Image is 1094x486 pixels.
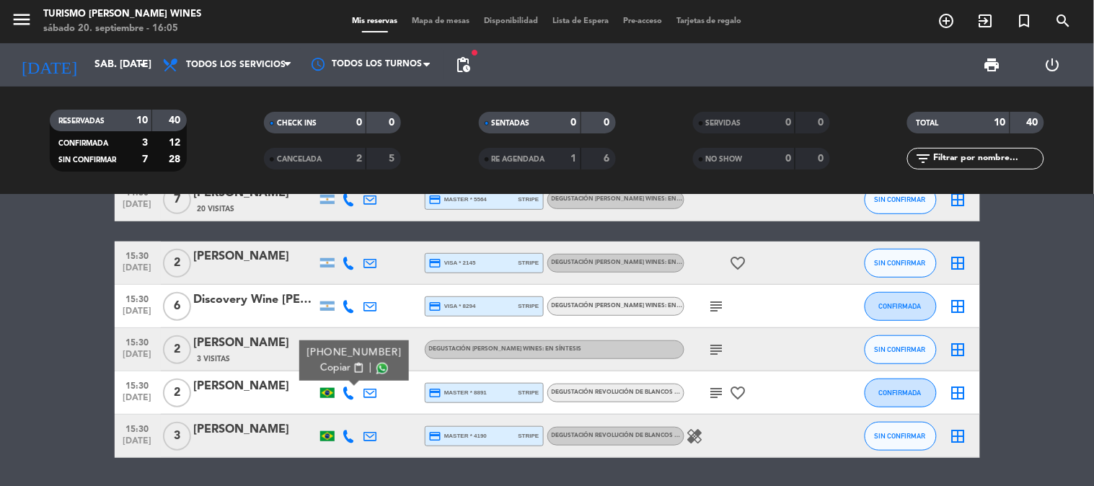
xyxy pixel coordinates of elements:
button: SIN CONFIRMAR [865,249,937,278]
strong: 28 [169,154,183,164]
div: LOG OUT [1023,43,1083,87]
i: healing [687,428,704,445]
span: [DATE] [120,393,156,410]
span: fiber_manual_record [470,48,479,57]
i: border_all [950,428,967,445]
span: 15:30 [120,333,156,350]
div: sábado 20. septiembre - 16:05 [43,22,201,36]
i: border_all [950,298,967,315]
i: subject [708,298,725,315]
span: | [369,361,371,376]
span: 20 Visitas [198,203,235,215]
span: TOTAL [916,120,938,127]
span: 3 Visitas [198,353,231,365]
span: stripe [519,258,539,268]
span: master * 8891 [429,386,488,399]
span: NO SHOW [706,156,743,163]
button: CONFIRMADA [865,379,937,407]
span: master * 4190 [429,430,488,443]
span: CONFIRMADA [879,389,922,397]
span: SIN CONFIRMAR [875,432,926,440]
strong: 10 [994,118,1006,128]
span: DEGUSTACIÓN REVOLUCIÓN DE BLANCOS Y ROSADOS [552,433,710,438]
span: DEGUSTACIÓN [PERSON_NAME] WINES: EN SÍNTESIS [552,303,740,309]
span: SIN CONFIRMAR [875,195,926,203]
span: stripe [519,301,539,311]
span: Mapa de mesas [405,17,477,25]
i: filter_list [914,150,932,167]
span: Pre-acceso [616,17,669,25]
span: visa * 8294 [429,300,476,313]
span: SERVIDAS [706,120,741,127]
i: exit_to_app [977,12,994,30]
span: Copiar [320,361,350,376]
strong: 1 [571,154,577,164]
span: Mis reservas [345,17,405,25]
span: [DATE] [120,200,156,216]
div: Turismo [PERSON_NAME] Wines [43,7,201,22]
span: Todos los servicios [186,60,286,70]
strong: 0 [571,118,577,128]
i: search [1055,12,1072,30]
span: 15:30 [120,420,156,436]
strong: 0 [356,118,362,128]
span: [DATE] [120,306,156,323]
span: 15:30 [120,376,156,393]
i: subject [708,384,725,402]
button: SIN CONFIRMAR [865,422,937,451]
span: stripe [519,195,539,204]
span: 2 [163,379,191,407]
strong: 7 [142,154,148,164]
button: SIN CONFIRMAR [865,185,937,214]
span: 7 [163,185,191,214]
i: subject [708,341,725,358]
span: 3 [163,422,191,451]
i: border_all [950,384,967,402]
span: DEGUSTACIÓN [PERSON_NAME] WINES: EN SÍNTESIS [429,346,582,352]
strong: 0 [785,154,791,164]
i: add_circle_outline [938,12,956,30]
i: power_settings_new [1044,56,1062,74]
span: RESERVADAS [58,118,105,125]
i: border_all [950,341,967,358]
div: [PERSON_NAME] [194,334,317,353]
span: 6 [163,292,191,321]
span: 15:30 [120,290,156,306]
i: credit_card [429,430,442,443]
button: menu [11,9,32,35]
i: menu [11,9,32,30]
span: CHECK INS [277,120,317,127]
span: master * 5564 [429,193,488,206]
strong: 6 [604,154,612,164]
span: [DATE] [120,350,156,366]
span: RE AGENDADA [492,156,545,163]
span: 2 [163,335,191,364]
strong: 10 [136,115,148,125]
strong: 40 [169,115,183,125]
button: SIN CONFIRMAR [865,335,937,364]
strong: 2 [356,154,362,164]
i: credit_card [429,257,442,270]
span: visa * 2145 [429,257,476,270]
i: favorite_border [730,384,747,402]
span: stripe [519,431,539,441]
span: Disponibilidad [477,17,545,25]
span: CONFIRMADA [879,302,922,310]
i: credit_card [429,386,442,399]
span: 15:30 [120,247,156,263]
span: [DATE] [120,436,156,453]
i: [DATE] [11,49,87,81]
span: print [984,56,1001,74]
strong: 3 [142,138,148,148]
div: [PERSON_NAME] [194,377,317,396]
div: [PERSON_NAME] [194,247,317,266]
div: [PHONE_NUMBER] [306,345,401,361]
span: SIN CONFIRMAR [875,345,926,353]
span: SIN CONFIRMAR [875,259,926,267]
span: pending_actions [454,56,472,74]
i: credit_card [429,193,442,206]
strong: 0 [818,154,826,164]
div: Discovery Wine [PERSON_NAME] [194,291,317,309]
button: CONFIRMADA [865,292,937,321]
span: DEGUSTACIÓN REVOLUCIÓN DE BLANCOS Y ROSADOS [552,389,710,395]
